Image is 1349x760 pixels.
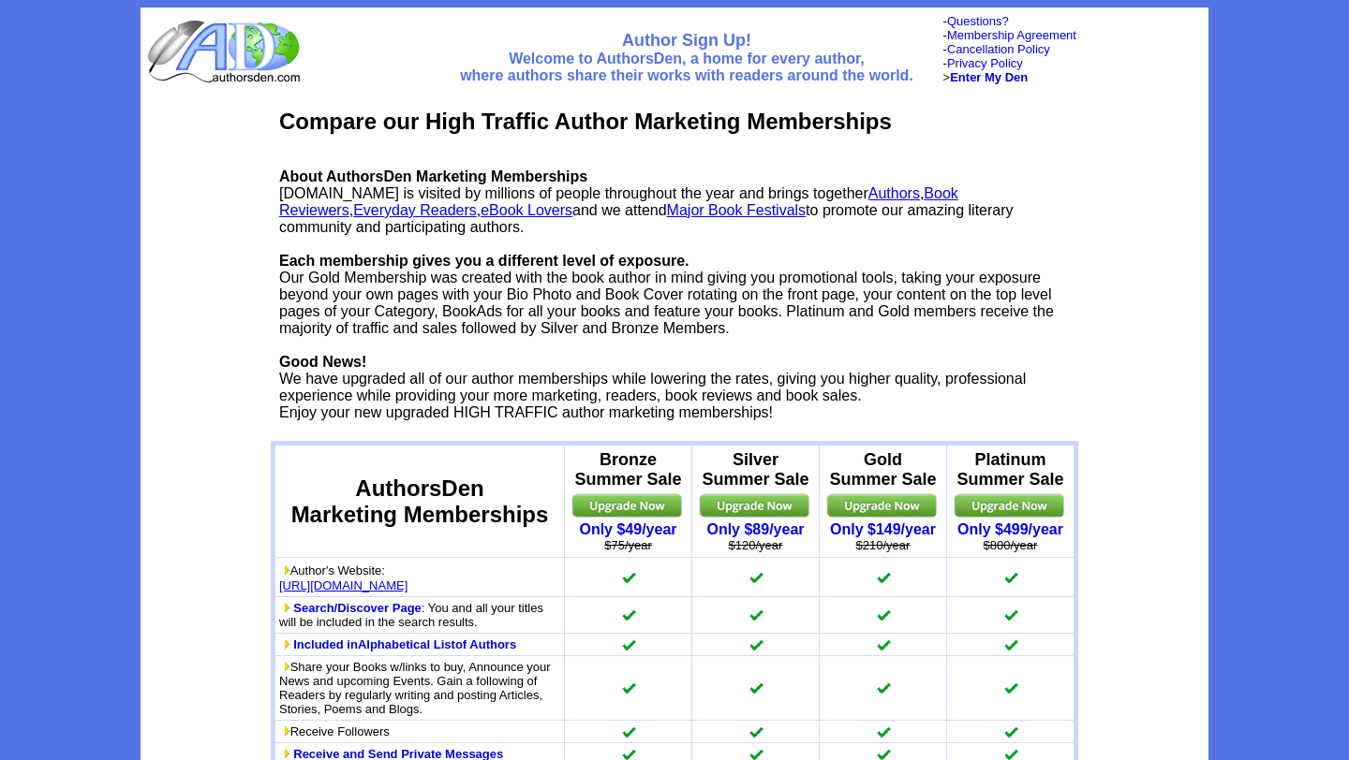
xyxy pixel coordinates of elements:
[460,51,913,83] font: Welcome to AuthorsDen, a home for every author, where authors share their works with readers arou...
[947,56,1023,70] a: Privacy Policy
[697,490,814,521] img: upgrade.jpg
[621,725,636,738] img: checkmark.gif
[279,168,1054,420] font: [DOMAIN_NAME] is visited by millions of people throughout the year and brings together , , , and ...
[957,521,1063,537] a: Only $499/year
[279,601,543,629] font: : You and all your titles will be included in the search results.
[279,109,892,134] b: Compare our High Traffic Author Marketing Memberships
[667,202,807,218] a: Major Book Festivals
[749,638,763,651] img: checkmark.gif
[984,538,1038,552] strike: $800/year
[876,608,891,621] img: checkmark.gif
[824,490,941,521] img: upgrade.jpg
[947,42,1050,56] a: Cancellation Policy
[283,749,290,758] img: more_btn2.gif
[279,660,551,716] font: Share your Books w/links to buy, Announce your News and upcoming Events. Gain a following of Read...
[950,70,1028,84] a: Enter My Den
[283,726,290,736] img: more_btn2.gif
[1003,638,1018,651] img: checkmark.gif
[876,681,891,694] img: checkmark.gif
[621,638,636,651] img: checkmark.gif
[293,601,422,615] a: Search/Discover Page
[279,578,408,592] a: [URL][DOMAIN_NAME]
[621,571,636,584] img: checkmark.gif
[621,681,636,694] img: checkmark.gif
[829,450,936,489] b: Gold Summer Sale
[706,521,804,537] a: Only $89/year
[279,185,958,218] a: Book Reviewers
[729,538,783,552] strike: $120/year
[749,608,763,621] img: checkmark.gif
[1003,681,1018,694] img: checkmark.gif
[574,450,681,489] b: Bronze Summer Sale
[353,202,477,218] a: Everyday Readers
[358,637,455,651] b: Alphabetical List
[947,28,1076,42] a: Membership Agreement
[956,450,1063,489] b: Platinum Summer Sale
[876,571,891,584] img: checkmark.gif
[943,14,1009,28] font: -
[283,603,290,612] img: more_btn2.gif
[1003,725,1018,738] img: checkmark.gif
[702,450,808,489] b: Silver Summer Sale
[279,253,689,269] b: Each membership gives you a different level of exposure.
[279,724,390,738] font: Receive Followers
[943,42,1050,84] font: - - >
[279,168,587,184] b: About AuthorsDen Marketing Memberships
[621,608,636,621] img: checkmark.gif
[749,725,763,738] img: checkmark.gif
[279,354,366,370] b: Good News!
[1003,571,1018,584] img: checkmark.gif
[1003,608,1018,621] img: checkmark.gif
[876,725,891,738] img: checkmark.gif
[291,475,549,527] font: AuthorsDen Marketing Memberships
[283,639,290,649] img: more_btn2.gif
[279,563,385,577] font: Author's Website:
[604,538,652,552] strike: $75/year
[147,19,304,84] img: logo_ad.gif
[856,538,911,552] strike: $210/year
[943,28,1076,42] font: -
[570,490,687,521] img: upgrade.jpg
[830,521,936,537] a: Only $149/year
[952,490,1069,521] img: upgrade.jpg
[293,637,516,651] a: Included inAlphabetical Listof Authors
[283,565,290,575] img: more_btn2.gif
[283,662,290,671] img: more_btn2.gif
[749,571,763,584] img: checkmark.gif
[749,681,763,694] img: checkmark.gif
[876,638,891,651] img: checkmark.gif
[579,521,676,537] a: Only $49/year
[868,185,920,201] a: Authors
[481,202,572,218] a: eBook Lovers
[622,31,751,50] font: Author Sign Up!
[947,14,1009,28] a: Questions?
